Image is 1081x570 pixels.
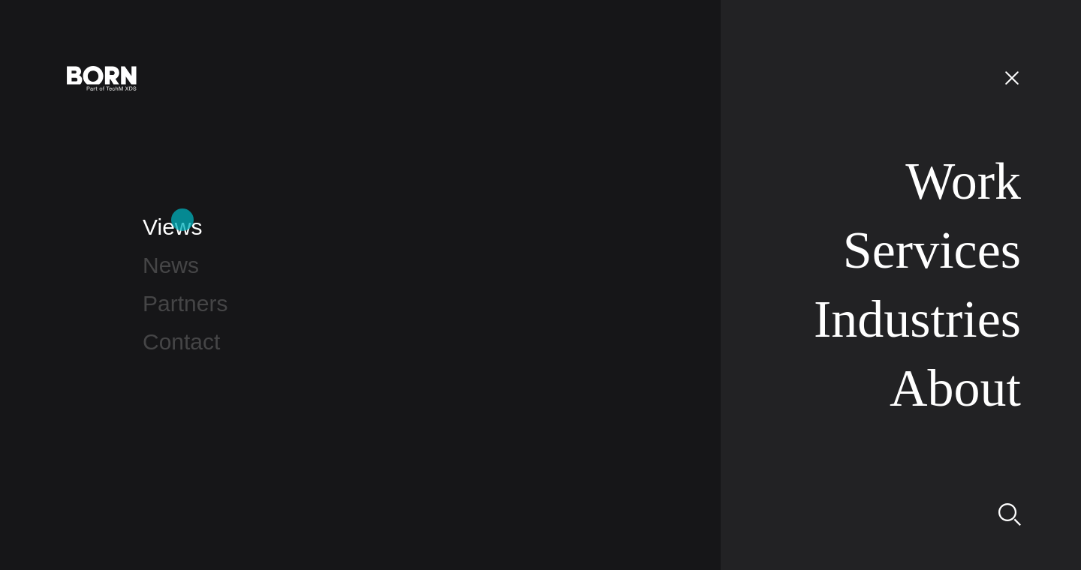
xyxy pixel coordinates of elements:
a: About [890,359,1021,417]
a: Partners [143,291,227,316]
img: Search [998,503,1021,526]
a: News [143,253,199,277]
a: Services [843,221,1021,279]
a: Views [143,214,202,239]
a: Contact [143,329,220,354]
button: Open [994,61,1030,93]
a: Industries [814,290,1021,348]
a: Work [905,152,1021,210]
